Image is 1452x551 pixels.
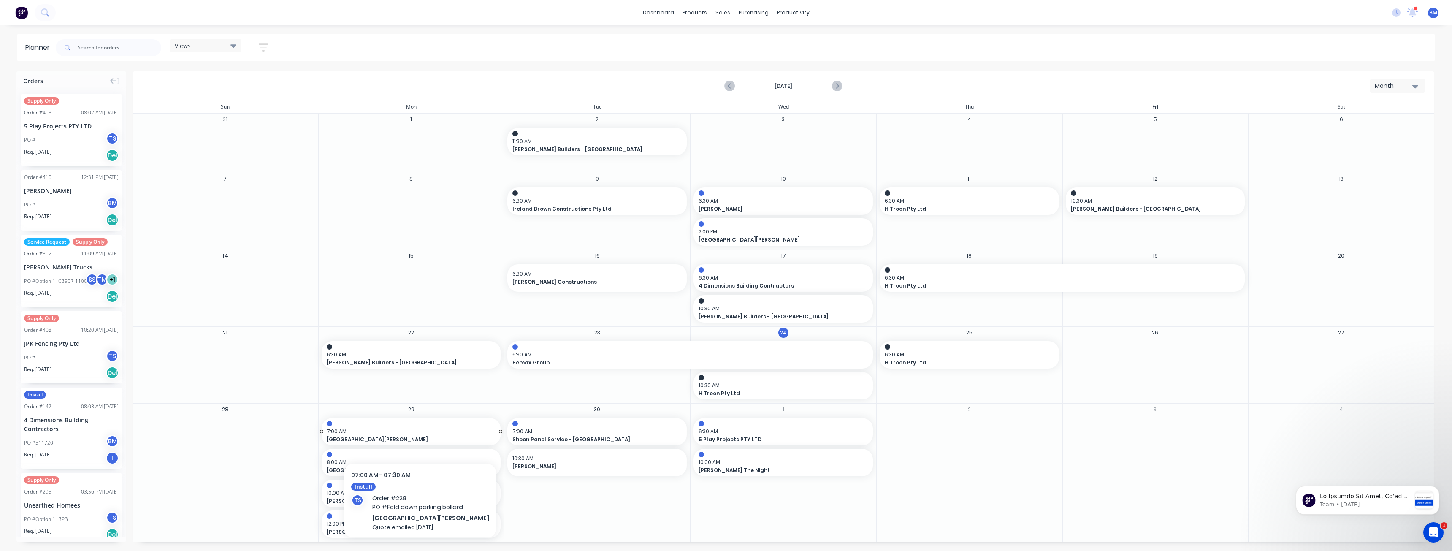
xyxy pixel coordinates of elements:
span: [PERSON_NAME][GEOGRAPHIC_DATA] [GEOGRAPHIC_DATA][PERSON_NAME] [327,497,479,505]
div: Order # 312 [24,250,51,258]
div: Order # 147 [24,403,51,410]
div: 6:30 AM4 Dimensions Building Contractors [693,264,873,292]
p: How can we help? [17,74,152,89]
div: Sun [132,100,318,113]
button: 6 [1336,114,1346,125]
div: Month [1375,81,1414,90]
span: [PERSON_NAME] [512,463,665,470]
span: [GEOGRAPHIC_DATA][PERSON_NAME] [327,436,479,443]
div: 5 Play Projects PTY LTD [24,122,119,130]
div: 10:30 AM[PERSON_NAME] Builders - [GEOGRAPHIC_DATA] [693,295,873,323]
div: 10:30 AM[PERSON_NAME] [507,449,687,476]
span: BM [1429,9,1437,16]
div: PO #511720 [24,439,53,447]
div: 6:30 AMIreland Brown Constructions Pty Ltd [507,187,687,215]
span: 10:30 AM [699,382,864,389]
button: Previous page [725,81,735,91]
span: 6:30 AM [885,197,1050,205]
span: Req. [DATE] [24,527,51,535]
span: Messages [49,285,78,290]
div: 08:02 AM [DATE] [81,109,119,117]
div: Ask a question [17,107,141,116]
div: 10:30 AMH Troon Pty Ltd [693,372,873,399]
div: Fri [1062,100,1249,113]
span: [GEOGRAPHIC_DATA][PERSON_NAME] [327,467,479,474]
span: H Troon Pty Ltd [885,359,1037,366]
div: 11:30 AM[PERSON_NAME] Builders - [GEOGRAPHIC_DATA] [507,128,687,155]
button: 4 [964,114,974,125]
div: 4 Dimensions Building Contractors [24,415,119,433]
div: SS [86,273,98,286]
div: + 1 [106,273,119,286]
div: Del [106,290,119,303]
span: [PERSON_NAME][GEOGRAPHIC_DATA] [GEOGRAPHIC_DATA][PERSON_NAME] [327,528,479,536]
div: 6:30 AMH Troon Pty Ltd [880,341,1059,369]
div: 10:30 AM[PERSON_NAME] Builders - [GEOGRAPHIC_DATA] [1066,187,1245,215]
div: 11:09 AM [DATE] [81,250,119,258]
span: [PERSON_NAME] Builders - [GEOGRAPHIC_DATA] [512,146,665,153]
button: 5 [1150,114,1160,125]
div: I [106,452,119,464]
div: productivity [773,6,814,19]
button: 2 [964,404,974,415]
div: 6:30 AMH Troon Pty Ltd [880,187,1059,215]
button: 3 [1150,404,1160,415]
span: Bemax Group [512,359,832,366]
div: PO # [24,354,35,361]
span: [PERSON_NAME] Constructions [512,278,665,286]
span: Views [175,41,191,50]
button: 28 [220,404,230,415]
div: Factory Weekly Updates - [DATE] [17,204,136,213]
span: H Troon Pty Ltd [885,282,1204,290]
span: [PERSON_NAME] [699,205,851,213]
div: Improvement [62,190,107,199]
div: TM [96,273,108,286]
button: Messages [42,263,84,297]
img: logo [17,16,67,30]
div: [PERSON_NAME] [24,186,119,195]
button: 7 [220,174,230,184]
span: Req. [DATE] [24,451,51,459]
span: 6:30 AM [699,197,864,205]
span: 6:30 AM [885,274,1236,282]
span: Home [11,285,30,290]
button: 31 [220,114,230,125]
div: TS [106,350,119,362]
button: Next page [832,81,842,91]
button: 29 [406,404,416,415]
div: products [678,6,711,19]
span: Service Request [24,238,70,246]
div: Order # 295 [24,488,51,496]
button: 13 [1336,174,1346,184]
strong: [DATE] [741,82,826,90]
span: 2:00 PM [699,228,864,236]
span: [PERSON_NAME] The Night [699,467,851,474]
button: 10 [778,174,788,184]
button: 15 [406,251,416,261]
span: 7:00 AM [327,428,492,435]
span: 11:30 AM [512,138,677,145]
button: 22 [406,328,416,338]
div: Wed [690,100,876,113]
input: Search for orders... [78,39,161,56]
span: 6:30 AM [699,274,864,282]
button: 19 [1150,251,1160,261]
div: BM [106,435,119,448]
span: Req. [DATE] [24,289,51,297]
button: 12 [1150,174,1160,184]
button: 26 [1150,328,1160,338]
button: 21 [220,328,230,338]
span: Supply Only [73,238,108,246]
span: 5 Play Projects PTY LTD [699,436,851,443]
span: [GEOGRAPHIC_DATA][PERSON_NAME] [699,236,851,244]
div: Tue [504,100,690,113]
span: 4 Dimensions Building Contractors [699,282,851,290]
span: Supply Only [24,476,59,484]
button: 8 [406,174,416,184]
h2: Factory Feature Walkthroughs [17,242,152,251]
span: 6:30 AM [885,351,1050,358]
span: 10:30 AM [699,305,864,312]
